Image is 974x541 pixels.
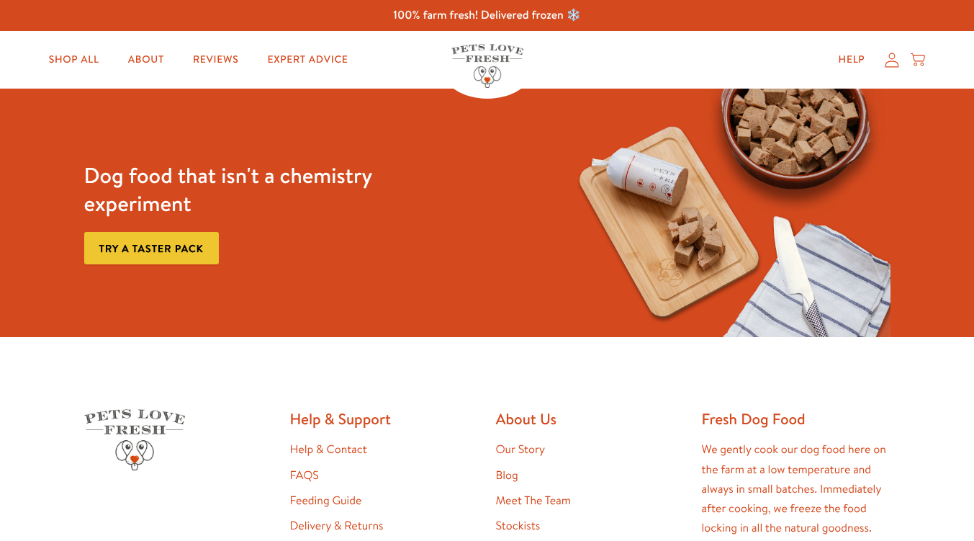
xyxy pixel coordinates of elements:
a: Meet The Team [496,493,571,509]
a: Try a taster pack [84,232,219,264]
a: Help & Contact [290,442,367,457]
a: Help [827,45,877,74]
a: Feeding Guide [290,493,362,509]
a: Shop All [37,45,111,74]
img: Pets Love Fresh [451,44,523,88]
a: Delivery & Returns [290,518,384,534]
a: Reviews [181,45,250,74]
a: Blog [496,468,518,483]
p: We gently cook our dog food here on the farm at a low temperature and always in small batches. Im... [702,440,890,538]
h2: About Us [496,409,685,429]
h2: Fresh Dog Food [702,409,890,429]
img: Pets Love Fresh [84,409,185,470]
img: Fussy [561,89,890,337]
a: Expert Advice [256,45,359,74]
a: Stockists [496,518,541,534]
h3: Dog food that isn't a chemistry experiment [84,161,413,218]
a: FAQS [290,468,319,483]
a: About [117,45,176,74]
a: Our Story [496,442,546,457]
h2: Help & Support [290,409,479,429]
